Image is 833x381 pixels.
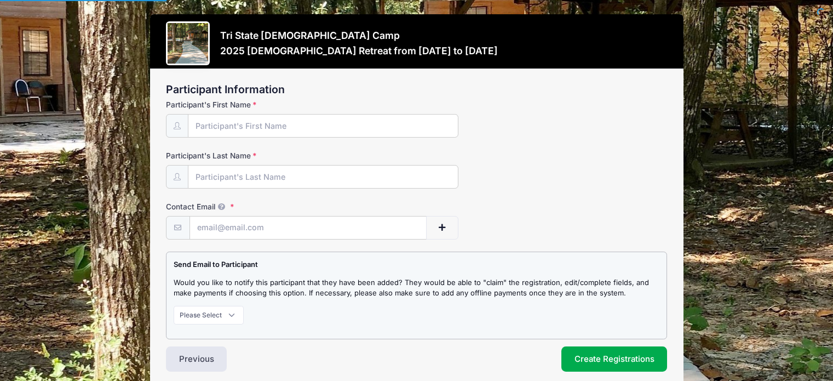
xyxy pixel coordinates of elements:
[189,216,427,240] input: email@email.com
[166,99,333,110] label: Participant's First Name
[561,346,668,372] button: Create Registrations
[220,45,498,56] h3: 2025 [DEMOGRAPHIC_DATA] Retreat from [DATE] to [DATE]
[174,260,258,269] strong: Send Email to Participant
[166,201,333,212] label: Contact Email
[188,165,458,189] input: Participant's Last Name
[166,83,668,96] h2: Participant Information
[220,30,498,41] h3: Tri State [DEMOGRAPHIC_DATA] Camp
[166,346,227,372] button: Previous
[166,150,333,161] label: Participant's Last Name
[188,114,458,138] input: Participant's First Name
[174,277,660,299] p: Would you like to notify this participant that they have been added? They would be able to "claim...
